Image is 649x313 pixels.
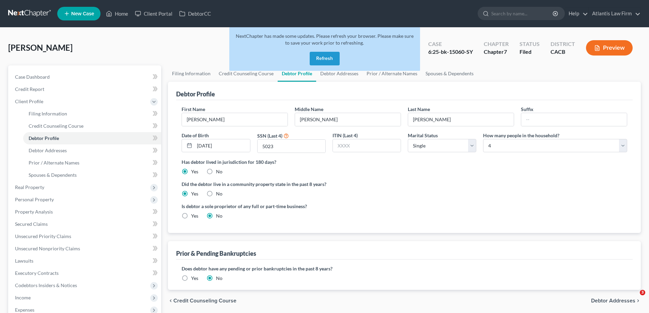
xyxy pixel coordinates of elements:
[173,298,236,303] span: Credit Counseling Course
[23,169,161,181] a: Spouses & Dependents
[551,40,575,48] div: District
[191,190,198,197] label: Yes
[333,139,401,152] input: XXXX
[15,74,50,80] span: Case Dashboard
[182,265,627,272] label: Does debtor have any pending or prior bankruptcies in the past 8 years?
[23,157,161,169] a: Prior / Alternate Names
[408,113,514,126] input: --
[23,120,161,132] a: Credit Counseling Course
[15,86,44,92] span: Credit Report
[10,267,161,279] a: Executory Contracts
[10,71,161,83] a: Case Dashboard
[408,132,438,139] label: Marital Status
[191,213,198,219] label: Yes
[15,209,53,215] span: Property Analysis
[15,197,54,202] span: Personal Property
[168,65,215,82] a: Filing Information
[15,295,31,300] span: Income
[168,298,236,303] button: chevron_left Credit Counseling Course
[421,65,478,82] a: Spouses & Dependents
[216,213,222,219] label: No
[15,98,43,104] span: Client Profile
[10,218,161,230] a: Secured Claims
[408,106,430,113] label: Last Name
[295,106,323,113] label: Middle Name
[310,52,340,65] button: Refresh
[132,7,176,20] a: Client Portal
[29,160,79,166] span: Prior / Alternate Names
[551,48,575,56] div: CACB
[10,83,161,95] a: Credit Report
[484,40,509,48] div: Chapter
[15,282,77,288] span: Codebtors Insiders & Notices
[504,48,507,55] span: 7
[176,7,214,20] a: DebtorCC
[182,203,401,210] label: Is debtor a sole proprietor of any full or part-time business?
[29,135,59,141] span: Debtor Profile
[10,206,161,218] a: Property Analysis
[23,144,161,157] a: Debtor Addresses
[521,113,627,126] input: --
[236,33,414,46] span: NextChapter has made some updates. Please refresh your browser. Please make sure to save your wor...
[491,7,554,20] input: Search by name...
[257,132,282,139] label: SSN (Last 4)
[15,184,44,190] span: Real Property
[428,40,473,48] div: Case
[295,113,401,126] input: M.I
[176,249,256,257] div: Prior & Pending Bankruptcies
[182,181,627,188] label: Did the debtor live in a community property state in the past 8 years?
[191,168,198,175] label: Yes
[589,7,640,20] a: Atlantis Law Firm
[333,132,358,139] label: ITIN (Last 4)
[591,298,641,303] button: Debtor Addresses chevron_right
[182,132,209,139] label: Date of Birth
[640,290,645,295] span: 3
[29,111,67,116] span: Filing Information
[428,48,473,56] div: 6:25-bk-15060-SY
[520,48,540,56] div: Filed
[23,132,161,144] a: Debtor Profile
[565,7,588,20] a: Help
[520,40,540,48] div: Status
[15,246,80,251] span: Unsecured Nonpriority Claims
[103,7,132,20] a: Home
[182,113,288,126] input: --
[215,65,278,82] a: Credit Counseling Course
[182,158,627,166] label: Has debtor lived in jurisdiction for 180 days?
[23,108,161,120] a: Filing Information
[521,106,534,113] label: Suffix
[216,190,222,197] label: No
[29,172,77,178] span: Spouses & Dependents
[15,307,34,313] span: Expenses
[71,11,94,16] span: New Case
[591,298,635,303] span: Debtor Addresses
[176,90,215,98] div: Debtor Profile
[195,139,250,152] input: MM/DD/YYYY
[216,275,222,282] label: No
[10,230,161,242] a: Unsecured Priority Claims
[15,233,71,239] span: Unsecured Priority Claims
[216,168,222,175] label: No
[10,255,161,267] a: Lawsuits
[10,242,161,255] a: Unsecured Nonpriority Claims
[8,43,73,52] span: [PERSON_NAME]
[29,147,67,153] span: Debtor Addresses
[586,40,633,56] button: Preview
[483,132,559,139] label: How many people in the household?
[15,270,59,276] span: Executory Contracts
[29,123,83,129] span: Credit Counseling Course
[15,258,33,264] span: Lawsuits
[168,298,173,303] i: chevron_left
[626,290,642,306] iframe: Intercom live chat
[484,48,509,56] div: Chapter
[258,140,325,153] input: XXXX
[15,221,48,227] span: Secured Claims
[182,106,205,113] label: First Name
[191,275,198,282] label: Yes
